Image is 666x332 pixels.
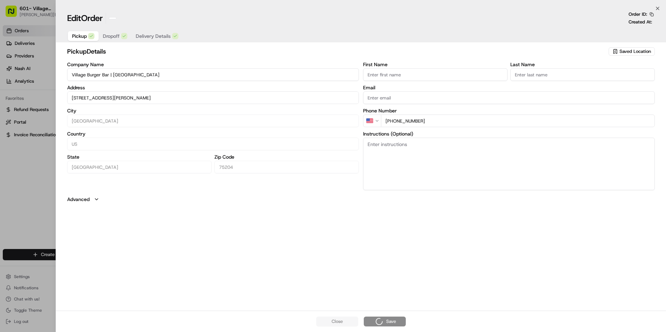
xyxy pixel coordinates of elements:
[381,115,655,127] input: Enter phone number
[67,108,359,113] label: City
[510,68,655,81] input: Enter last name
[67,62,359,67] label: Company Name
[108,90,127,98] button: See all
[629,19,652,25] p: Created At:
[7,121,18,132] img: Angelique Valdez
[67,161,212,173] input: Enter state
[22,127,57,133] span: [PERSON_NAME]
[15,67,27,79] img: 8571987876998_91fb9ceb93ad5c398215_72.jpg
[214,161,359,173] input: Enter zip code
[59,157,65,163] div: 💻
[70,174,85,179] span: Pylon
[67,154,212,159] label: State
[136,33,171,40] span: Delivery Details
[14,128,20,133] img: 1736555255976-a54dd68f-1ca7-489b-9aae-adbdc363a1c4
[7,157,13,163] div: 📗
[7,91,47,97] div: Past conversations
[31,74,96,79] div: We're available if you need us!
[609,47,655,56] button: Saved Location
[363,62,508,67] label: First Name
[14,157,54,164] span: Knowledge Base
[214,154,359,159] label: Zip Code
[56,154,115,166] a: 💻API Documentation
[363,108,655,113] label: Phone Number
[67,138,359,150] input: Enter country
[7,7,21,21] img: Nash
[67,196,90,203] label: Advanced
[4,154,56,166] a: 📗Knowledge Base
[363,91,655,104] input: Enter email
[619,48,651,55] span: Saved Location
[62,127,76,133] span: [DATE]
[67,196,655,203] button: Advanced
[67,115,359,127] input: Enter city
[31,67,115,74] div: Start new chat
[18,45,115,53] input: Clear
[67,91,359,104] input: Enter address
[363,68,508,81] input: Enter first name
[72,33,87,40] span: Pickup
[510,62,655,67] label: Last Name
[363,85,655,90] label: Email
[80,109,94,114] span: [DATE]
[14,109,20,115] img: 1736555255976-a54dd68f-1ca7-489b-9aae-adbdc363a1c4
[119,69,127,77] button: Start new chat
[7,67,20,79] img: 1736555255976-a54dd68f-1ca7-489b-9aae-adbdc363a1c4
[81,13,103,24] span: Order
[67,47,607,56] h2: pickup Details
[363,131,655,136] label: Instructions (Optional)
[58,127,61,133] span: •
[22,109,75,114] span: Wisdom [PERSON_NAME]
[49,173,85,179] a: Powered byPylon
[67,131,359,136] label: Country
[629,11,647,18] p: Order ID:
[7,28,127,39] p: Welcome 👋
[67,85,359,90] label: Address
[67,13,103,24] h1: Edit
[7,102,18,116] img: Wisdom Oko
[66,157,112,164] span: API Documentation
[67,68,359,81] input: Enter company name
[103,33,120,40] span: Dropoff
[76,109,78,114] span: •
